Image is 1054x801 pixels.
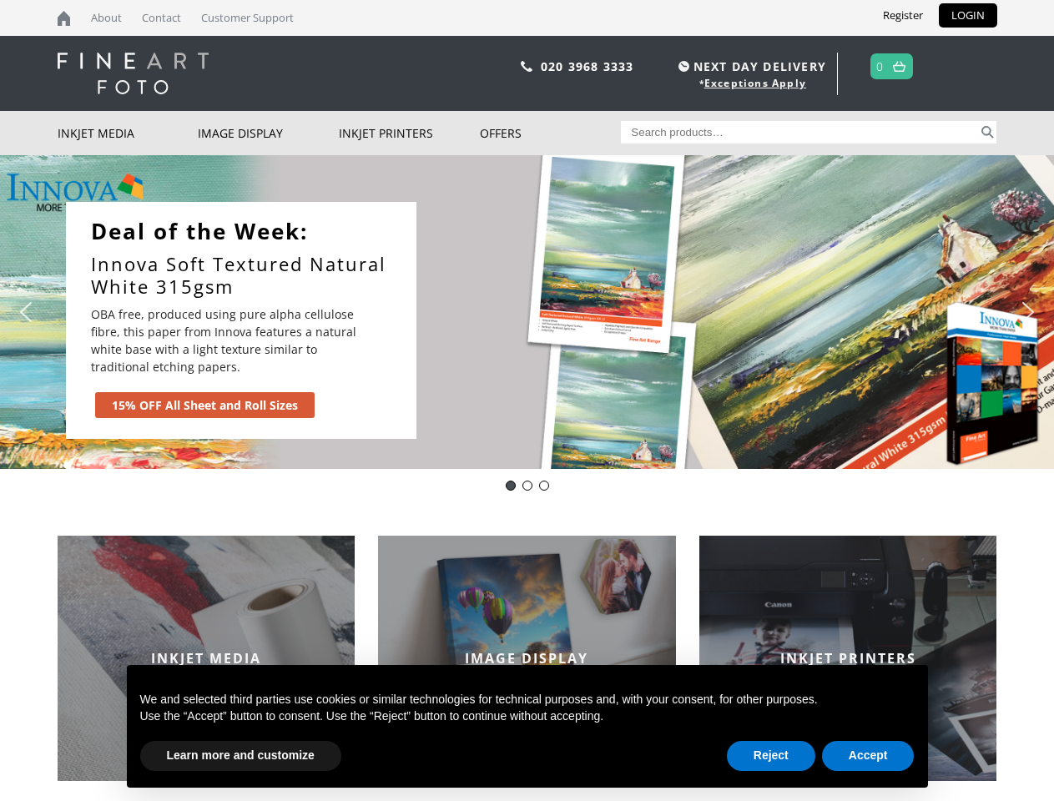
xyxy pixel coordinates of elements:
img: logo-white.svg [58,53,209,94]
a: Offers [480,111,621,155]
div: Choose slide to display. [502,477,552,494]
a: Inkjet Media [58,111,199,155]
button: Learn more and customize [140,741,341,771]
span: NEXT DAY DELIVERY [674,57,826,76]
img: next arrow [1015,299,1041,325]
a: 15% OFF All Sheet and Roll Sizes [95,392,315,418]
h2: IMAGE DISPLAY [378,649,676,667]
a: Register [870,3,935,28]
a: Exceptions Apply [704,76,806,90]
button: Search [978,121,997,144]
input: Search products… [621,121,978,144]
a: Inkjet Printers [339,111,480,155]
a: Deal of the Week: [91,219,408,244]
h2: INKJET MEDIA [58,649,356,667]
img: phone.svg [521,61,532,72]
div: 15% OFF All Sheet and Roll Sizes [112,396,298,414]
div: Innova-general [522,481,532,491]
img: time.svg [678,61,689,72]
a: Innova Soft Textured Natural White 315gsm [91,253,408,297]
a: 0 [876,54,884,78]
div: Deal of the Day - Innova IFA12 [506,481,516,491]
img: previous arrow [13,299,39,325]
a: Image Display [198,111,339,155]
a: LOGIN [939,3,997,28]
img: basket.svg [893,61,905,72]
p: OBA free, produced using pure alpha cellulose fibre, this paper from Innova features a natural wh... [91,305,366,375]
h2: INKJET PRINTERS [699,649,997,667]
p: Use the “Accept” button to consent. Use the “Reject” button to continue without accepting. [140,708,915,725]
button: Accept [822,741,915,771]
a: 020 3968 3333 [541,58,634,74]
div: Deal of the Week:Innova Soft Textured Natural White 315gsmOBA free, produced using pure alpha cel... [66,202,416,439]
div: pinch book [539,481,549,491]
p: We and selected third parties use cookies or similar technologies for technical purposes and, wit... [140,692,915,708]
button: Reject [727,741,815,771]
